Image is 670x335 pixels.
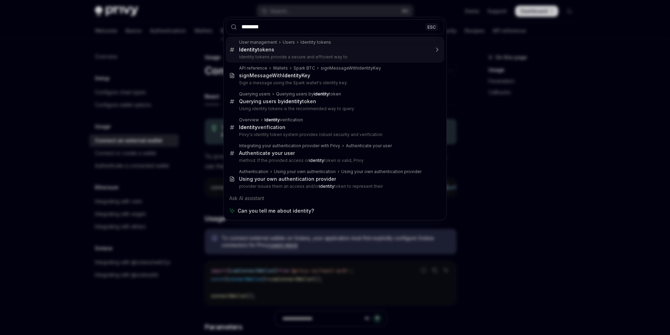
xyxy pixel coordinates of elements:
[265,117,303,123] div: verification
[239,176,336,182] div: Using your own authentication provider
[239,124,258,130] b: Identity
[265,117,280,122] b: Identity
[239,40,277,45] div: User management
[239,169,268,174] div: Authentication
[341,169,422,174] div: Using your own authentication provider
[226,192,444,205] div: Ask AI assistant
[239,72,310,79] div: signMessageWith Key
[239,47,258,52] b: Identity
[239,98,316,105] div: Querying users by token
[239,117,259,123] div: Overview
[300,40,331,45] div: Identity tokens
[239,158,430,163] p: method: If the provided access or token is valid, Privy
[239,106,430,112] p: Using identity tokens is the recommended way to query
[314,91,329,97] b: identity
[239,47,274,53] div: tokens
[238,207,314,214] span: Can you tell me about identity?
[319,184,334,189] b: identity
[283,40,295,45] div: Users
[239,132,430,137] p: Privy's identity token system provides robust security and verification
[239,65,267,71] div: API reference
[346,143,392,149] div: Authenticate your user
[321,65,381,71] div: signMessageWithIdentityKey
[239,143,340,149] div: Integrating your authentication provider with Privy
[276,91,341,97] div: Querying users by token
[283,72,301,78] b: Identity
[239,184,430,189] p: provider issues them an access and/or token to represent their
[309,158,324,163] b: identity
[239,91,270,97] div: Querying users
[239,150,295,156] div: Authenticate your user
[239,54,430,60] p: Identity tokens provide a secure and efficient way to
[284,98,302,104] b: identity
[293,65,315,71] div: Spark BTC
[274,169,336,174] div: Using your own authentication
[425,23,438,30] div: ESC
[239,124,285,130] div: verification
[273,65,288,71] div: Wallets
[239,80,430,86] p: Sign a message using the Spark wallet's identity key.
